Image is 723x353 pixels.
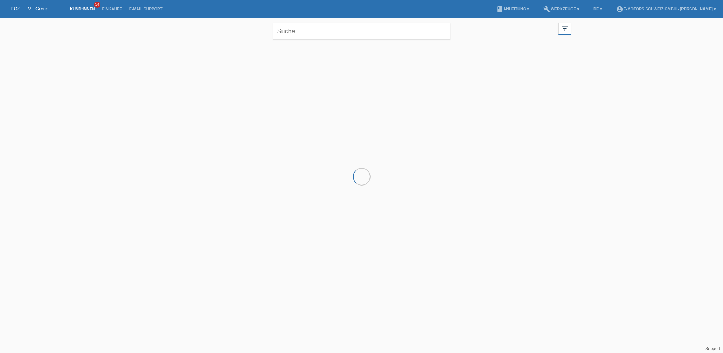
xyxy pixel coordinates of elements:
[590,7,606,11] a: DE ▾
[98,7,125,11] a: Einkäufe
[94,2,100,8] span: 34
[493,7,533,11] a: bookAnleitung ▾
[11,6,48,11] a: POS — MF Group
[613,7,719,11] a: account_circleE-Motors Schweiz GmbH - [PERSON_NAME] ▾
[66,7,98,11] a: Kund*innen
[543,6,551,13] i: build
[561,24,569,32] i: filter_list
[705,346,720,351] a: Support
[540,7,583,11] a: buildWerkzeuge ▾
[273,23,450,40] input: Suche...
[126,7,166,11] a: E-Mail Support
[496,6,503,13] i: book
[616,6,623,13] i: account_circle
